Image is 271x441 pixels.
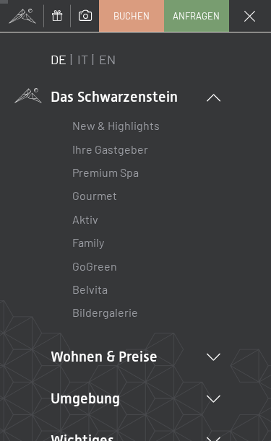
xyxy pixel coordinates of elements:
a: Aktiv [72,212,98,226]
span: Anfragen [173,9,220,22]
a: GoGreen [72,259,117,273]
a: Ihre Gastgeber [72,142,148,156]
a: Gourmet [72,188,117,202]
a: Buchen [100,1,163,31]
a: New & Highlights [72,118,160,132]
a: EN [99,51,116,67]
a: Premium Spa [72,165,139,179]
a: Anfragen [165,1,228,31]
a: DE [51,51,66,67]
span: Buchen [113,9,150,22]
a: Belvita [72,282,108,296]
a: Family [72,235,104,249]
a: IT [77,51,88,67]
a: Bildergalerie [72,305,138,319]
